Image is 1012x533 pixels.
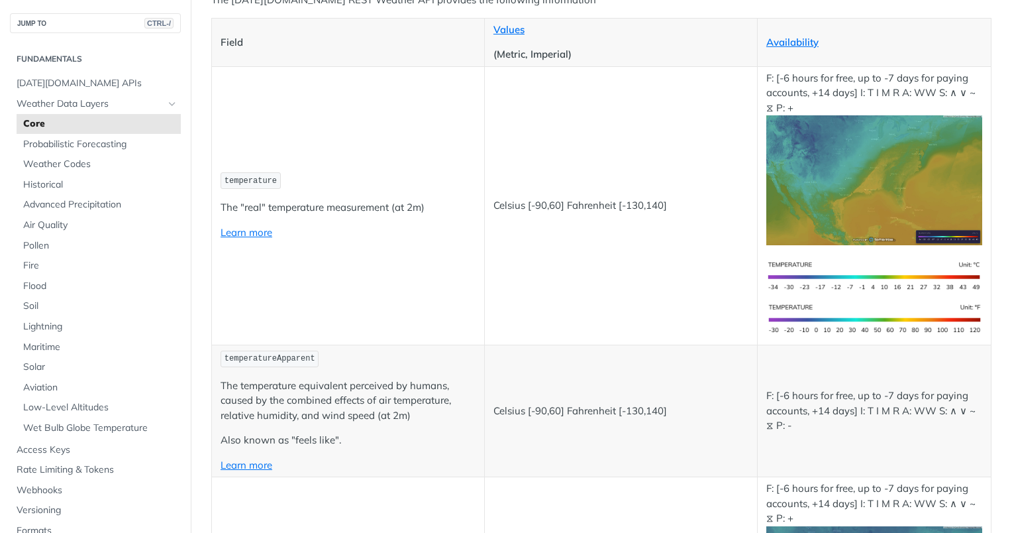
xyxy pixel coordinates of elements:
span: Lightning [23,320,177,333]
p: The temperature equivalent perceived by humans, caused by the combined effects of air temperature... [221,379,476,424]
p: F: [-6 hours for free, up to -7 days for paying accounts, +14 days] I: T I M R A: WW S: ∧ ∨ ~ ⧖ P: + [766,71,982,245]
span: Access Keys [17,444,177,457]
a: Soil [17,296,181,316]
span: Flood [23,280,177,293]
button: JUMP TOCTRL-/ [10,13,181,33]
span: Rate Limiting & Tokens [17,463,177,477]
a: Solar [17,357,181,377]
a: Weather Codes [17,154,181,174]
span: Webhooks [17,484,177,497]
a: Flood [17,276,181,296]
a: Access Keys [10,440,181,460]
a: Pollen [17,236,181,256]
span: Weather Codes [23,158,177,171]
p: Celsius [-90,60] Fahrenheit [-130,140] [493,404,748,419]
a: Low-Level Altitudes [17,398,181,418]
a: Maritime [17,337,181,357]
a: Advanced Precipitation [17,195,181,215]
span: Soil [23,300,177,313]
span: Weather Data Layers [17,97,164,111]
a: Weather Data LayersHide subpages for Weather Data Layers [10,94,181,114]
p: F: [-6 hours for free, up to -7 days for paying accounts, +14 days] I: T I M R A: WW S: ∧ ∨ ~ ⧖ P: - [766,388,982,434]
a: [DATE][DOMAIN_NAME] APIs [10,74,181,93]
a: Values [493,23,525,36]
a: Fire [17,256,181,276]
span: Historical [23,178,177,192]
span: Solar [23,361,177,374]
span: [DATE][DOMAIN_NAME] APIs [17,77,177,90]
span: CTRL-/ [144,18,174,29]
a: Lightning [17,317,181,337]
span: Wet Bulb Globe Temperature [23,422,177,435]
span: Pollen [23,239,177,253]
span: Low-Level Altitudes [23,401,177,414]
a: Learn more [221,226,272,239]
span: temperatureApparent [225,354,315,363]
span: Versioning [17,504,177,517]
p: (Metric, Imperial) [493,47,748,62]
span: Expand image [766,312,982,324]
a: Probabilistic Forecasting [17,135,181,154]
span: Aviation [23,381,177,394]
span: Advanced Precipitation [23,198,177,211]
span: Maritime [23,341,177,354]
a: Air Quality [17,215,181,235]
a: Rate Limiting & Tokens [10,460,181,480]
span: Expand image [766,173,982,186]
span: Fire [23,259,177,272]
a: Historical [17,175,181,195]
a: Core [17,114,181,134]
a: Availability [766,36,819,48]
a: Aviation [17,378,181,398]
button: Hide subpages for Weather Data Layers [167,99,177,109]
span: temperature [225,176,277,186]
span: Probabilistic Forecasting [23,138,177,151]
p: The "real" temperature measurement (at 2m) [221,200,476,215]
a: Versioning [10,501,181,520]
span: Air Quality [23,219,177,232]
p: Celsius [-90,60] Fahrenheit [-130,140] [493,198,748,213]
p: Field [221,35,476,50]
a: Webhooks [10,481,181,501]
span: Core [23,117,177,131]
p: Also known as "feels like". [221,433,476,448]
a: Learn more [221,459,272,471]
span: Expand image [766,269,982,282]
a: Wet Bulb Globe Temperature [17,418,181,438]
h2: Fundamentals [10,53,181,65]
